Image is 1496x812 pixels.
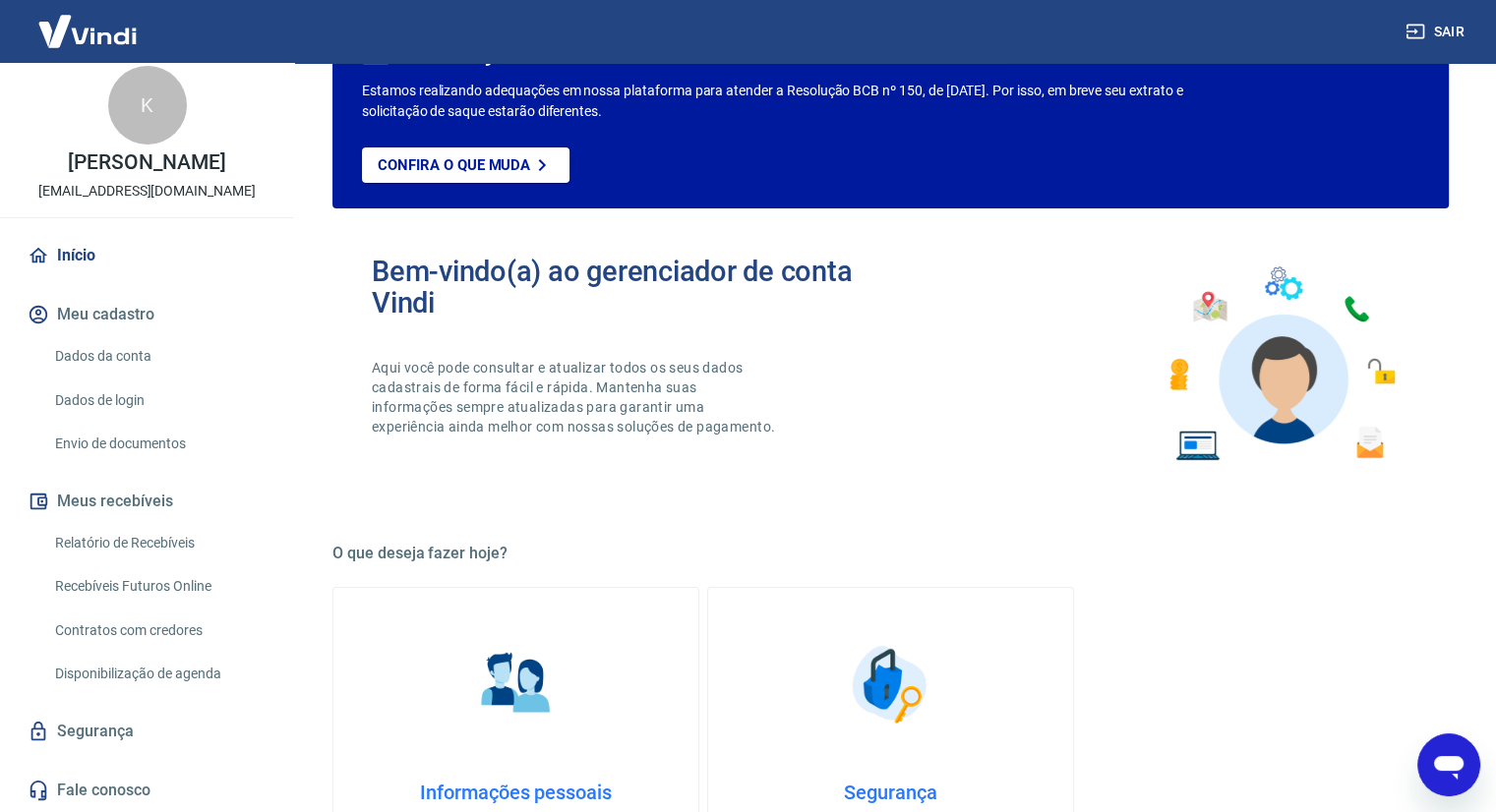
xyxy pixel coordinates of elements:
button: Sair [1402,14,1472,50]
a: Relatório de Recebíveis [47,523,270,563]
a: Confira o que muda [362,147,569,183]
p: [EMAIL_ADDRESS][DOMAIN_NAME] [38,181,256,202]
p: Estamos realizando adequações em nossa plataforma para atender a Resolução BCB nº 150, de [DATE].... [362,81,1208,122]
a: Segurança [24,710,270,753]
img: Imagem de um avatar masculino com diversos icones exemplificando as funcionalidades do gerenciado... [1152,256,1409,473]
p: Confira o que muda [378,156,530,174]
h4: Segurança [740,781,1042,804]
p: Aqui você pode consultar e atualizar todos os seus dados cadastrais de forma fácil e rápida. Mant... [372,358,779,436]
a: Fale conosco [24,769,270,812]
a: Dados de login [47,380,270,421]
img: Vindi [24,1,151,61]
a: Envio de documentos [47,424,270,464]
a: Recebíveis Futuros Online [47,566,270,607]
a: Dados da conta [47,336,270,377]
h4: Informações pessoais [365,781,667,804]
img: Segurança [842,635,940,733]
iframe: Botão para abrir a janela de mensagens, conversa em andamento [1417,733,1480,796]
p: [PERSON_NAME] [68,152,225,173]
a: Disponibilização de agenda [47,654,270,694]
a: Contratos com credores [47,610,270,651]
button: Meus recebíveis [24,480,270,523]
img: Informações pessoais [467,635,566,733]
h2: Bem-vindo(a) ao gerenciador de conta Vindi [372,256,891,319]
div: K [108,66,187,145]
h5: O que deseja fazer hoje? [332,544,1449,563]
button: Meu cadastro [24,293,270,336]
a: Início [24,234,270,277]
